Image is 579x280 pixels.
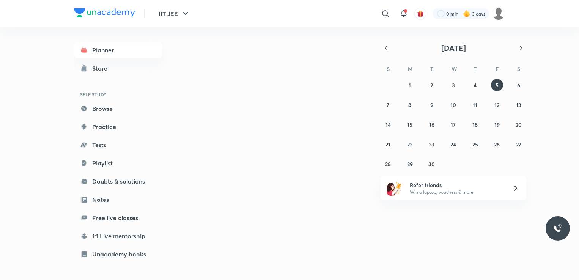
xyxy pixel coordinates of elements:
[428,160,435,168] abbr: September 30, 2025
[426,99,438,111] button: September 9, 2025
[426,118,438,131] button: September 16, 2025
[491,138,503,150] button: September 26, 2025
[451,121,456,128] abbr: September 17, 2025
[447,99,459,111] button: September 10, 2025
[513,79,525,91] button: September 6, 2025
[513,138,525,150] button: September 27, 2025
[74,101,162,116] a: Browse
[491,79,503,91] button: September 5, 2025
[474,65,477,72] abbr: Thursday
[404,158,416,170] button: September 29, 2025
[450,141,456,148] abbr: September 24, 2025
[382,118,394,131] button: September 14, 2025
[391,42,516,53] button: [DATE]
[387,181,402,196] img: referral
[410,189,503,196] p: Win a laptop, vouchers & more
[447,118,459,131] button: September 17, 2025
[74,8,135,19] a: Company Logo
[404,138,416,150] button: September 22, 2025
[494,141,500,148] abbr: September 26, 2025
[74,228,162,244] a: 1:1 Live mentorship
[410,181,503,189] h6: Refer friends
[496,82,499,89] abbr: September 5, 2025
[74,192,162,207] a: Notes
[414,8,426,20] button: avatar
[74,42,162,58] a: Planner
[74,137,162,153] a: Tests
[513,99,525,111] button: September 13, 2025
[491,118,503,131] button: September 19, 2025
[429,121,434,128] abbr: September 16, 2025
[472,121,478,128] abbr: September 18, 2025
[496,65,499,72] abbr: Friday
[430,101,433,109] abbr: September 9, 2025
[474,82,477,89] abbr: September 4, 2025
[447,79,459,91] button: September 3, 2025
[469,118,481,131] button: September 18, 2025
[407,160,413,168] abbr: September 29, 2025
[92,64,112,73] div: Store
[417,10,424,17] img: avatar
[74,61,162,76] a: Store
[429,141,434,148] abbr: September 23, 2025
[469,99,481,111] button: September 11, 2025
[408,101,411,109] abbr: September 8, 2025
[430,82,433,89] abbr: September 2, 2025
[385,160,391,168] abbr: September 28, 2025
[452,65,457,72] abbr: Wednesday
[382,158,394,170] button: September 28, 2025
[387,65,390,72] abbr: Sunday
[516,141,521,148] abbr: September 27, 2025
[517,65,520,72] abbr: Saturday
[494,101,499,109] abbr: September 12, 2025
[74,8,135,17] img: Company Logo
[407,141,412,148] abbr: September 22, 2025
[404,99,416,111] button: September 8, 2025
[407,121,412,128] abbr: September 15, 2025
[492,7,505,20] img: Sai Rakshith
[74,156,162,171] a: Playlist
[426,158,438,170] button: September 30, 2025
[404,79,416,91] button: September 1, 2025
[463,10,470,17] img: streak
[74,119,162,134] a: Practice
[408,65,412,72] abbr: Monday
[426,79,438,91] button: September 2, 2025
[385,141,390,148] abbr: September 21, 2025
[387,101,389,109] abbr: September 7, 2025
[516,121,522,128] abbr: September 20, 2025
[74,174,162,189] a: Doubts & solutions
[441,43,466,53] span: [DATE]
[450,101,456,109] abbr: September 10, 2025
[426,138,438,150] button: September 23, 2025
[494,121,500,128] abbr: September 19, 2025
[469,79,481,91] button: September 4, 2025
[404,118,416,131] button: September 15, 2025
[382,99,394,111] button: September 7, 2025
[447,138,459,150] button: September 24, 2025
[409,82,411,89] abbr: September 1, 2025
[473,101,477,109] abbr: September 11, 2025
[385,121,391,128] abbr: September 14, 2025
[516,101,521,109] abbr: September 13, 2025
[74,88,162,101] h6: SELF STUDY
[452,82,455,89] abbr: September 3, 2025
[513,118,525,131] button: September 20, 2025
[430,65,433,72] abbr: Tuesday
[74,210,162,225] a: Free live classes
[517,82,520,89] abbr: September 6, 2025
[553,224,562,233] img: ttu
[472,141,478,148] abbr: September 25, 2025
[469,138,481,150] button: September 25, 2025
[382,138,394,150] button: September 21, 2025
[154,6,195,21] button: IIT JEE
[74,247,162,262] a: Unacademy books
[491,99,503,111] button: September 12, 2025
